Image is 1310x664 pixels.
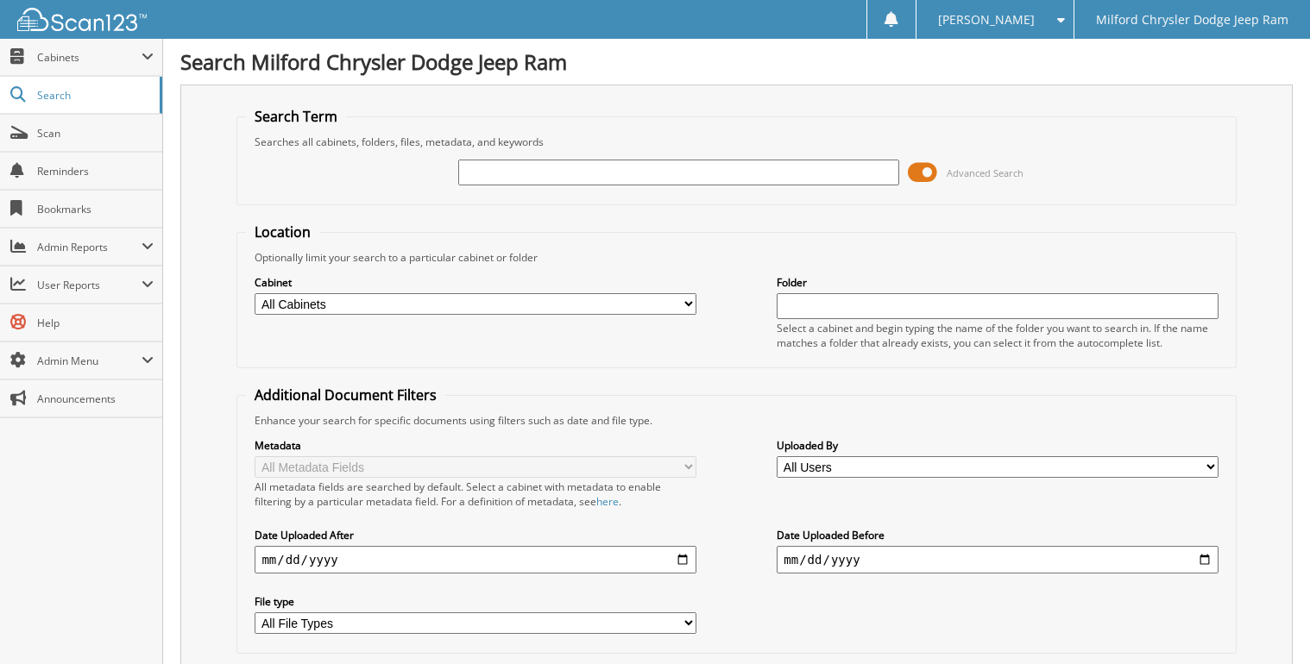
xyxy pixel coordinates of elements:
label: Cabinet [255,275,696,290]
label: Uploaded By [777,438,1218,453]
div: Optionally limit your search to a particular cabinet or folder [246,250,1226,265]
span: Announcements [37,392,154,406]
span: Search [37,88,151,103]
legend: Location [246,222,319,241]
label: File type [255,594,696,609]
label: Date Uploaded After [255,528,696,542]
div: Searches all cabinets, folders, files, metadata, and keywords [246,135,1226,149]
span: Scan [37,126,154,141]
div: All metadata fields are searched by default. Select a cabinet with metadata to enable filtering b... [255,479,696,509]
span: Admin Menu [37,354,142,368]
span: Cabinets [37,50,142,65]
span: Reminders [37,164,154,179]
div: Enhance your search for specific documents using filters such as date and file type. [246,413,1226,428]
span: User Reports [37,278,142,292]
span: Admin Reports [37,240,142,254]
input: end [777,546,1218,573]
a: here [596,494,619,509]
legend: Additional Document Filters [246,385,445,404]
span: Advanced Search [947,166,1023,179]
label: Folder [777,275,1218,290]
span: Bookmarks [37,202,154,216]
legend: Search Term [246,107,346,126]
h1: Search Milford Chrysler Dodge Jeep Ram [180,47,1293,76]
input: start [255,546,696,573]
span: [PERSON_NAME] [938,15,1035,25]
span: Help [37,316,154,330]
label: Date Uploaded Before [777,528,1218,542]
img: scan123-logo-white.svg [17,8,147,31]
div: Select a cabinet and begin typing the name of the folder you want to search in. If the name match... [777,321,1218,350]
label: Metadata [255,438,696,453]
span: Milford Chrysler Dodge Jeep Ram [1096,15,1288,25]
